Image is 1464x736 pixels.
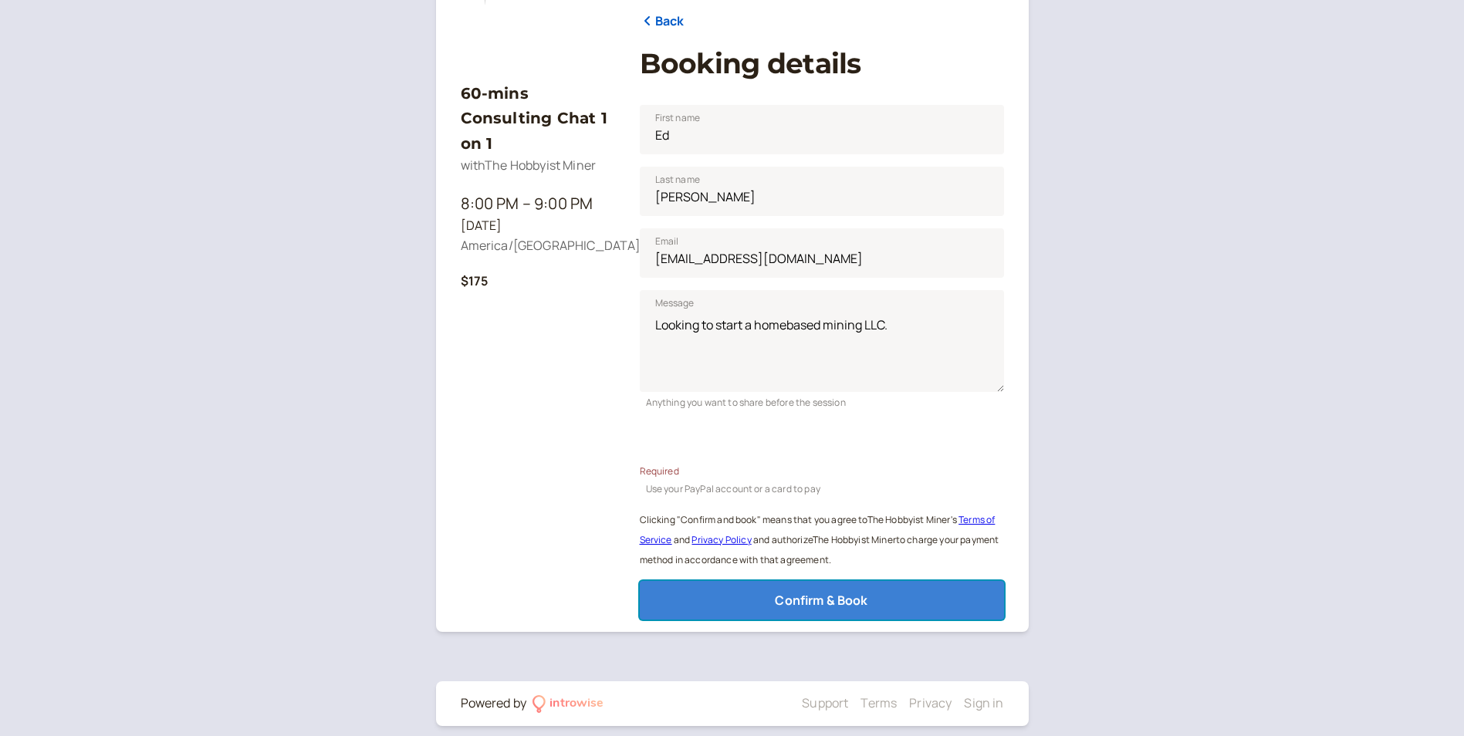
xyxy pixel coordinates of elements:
iframe: PayPal [640,423,1004,457]
a: Back [640,12,685,32]
small: Clicking "Confirm and book" means that you agree to The Hobbyist Miner ' s and and authorize The ... [640,513,999,566]
div: 8:00 PM – 9:00 PM [461,191,615,216]
a: Terms of Service [640,513,996,546]
div: introwise [549,694,604,714]
div: Use your PayPal account or a card to pay [640,478,1004,496]
a: introwise [533,694,604,714]
a: Privacy [909,694,952,711]
input: First name [640,105,1004,154]
button: Confirm & Book [640,581,1004,620]
a: Terms [860,694,897,711]
span: Confirm & Book [775,592,867,609]
span: Last name [655,172,700,187]
span: First name [655,110,701,126]
div: America/[GEOGRAPHIC_DATA] [461,236,615,256]
span: Message [655,295,695,311]
input: Email [640,228,1004,278]
span: Email [655,234,679,249]
div: Powered by [461,694,527,714]
a: Sign in [964,694,1003,711]
a: Privacy Policy [691,533,751,546]
h1: Booking details [640,47,1004,80]
h3: 60-mins Consulting Chat 1 on 1 [461,81,615,156]
span: with The Hobbyist Miner [461,157,597,174]
b: $175 [461,272,489,289]
div: Required [640,464,1004,478]
input: Last name [640,167,1004,216]
textarea: Message [640,290,1004,392]
div: [DATE] [461,216,615,236]
div: Anything you want to share before the session [640,392,1004,410]
a: Support [802,694,848,711]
